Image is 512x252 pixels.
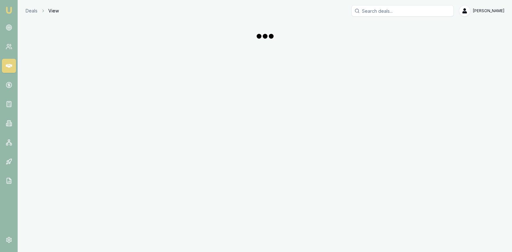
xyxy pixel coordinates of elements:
input: Search deals [351,5,454,17]
img: emu-icon-u.png [5,6,13,14]
span: [PERSON_NAME] [473,8,504,13]
nav: breadcrumb [26,8,59,14]
span: View [48,8,59,14]
a: Deals [26,8,37,14]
